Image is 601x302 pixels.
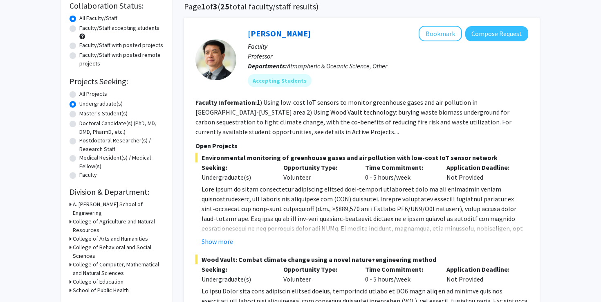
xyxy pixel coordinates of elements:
label: Undergraduate(s) [79,99,123,108]
span: 3 [213,1,218,11]
mat-chip: Accepting Students [248,74,312,87]
p: Application Deadline: [446,264,516,274]
p: Opportunity Type: [283,162,353,172]
h2: Projects Seeking: [70,77,164,86]
fg-read-more: 1) Using low-cost IoT sensors to monitor greenhouse gases and air pollution in [GEOGRAPHIC_DATA]-... [195,98,511,136]
p: Open Projects [195,141,528,151]
div: 0 - 5 hours/week [359,162,441,182]
p: Seeking: [202,162,271,172]
iframe: Chat [6,265,35,296]
h3: College of Education [73,277,123,286]
button: Compose Request to Ning Zeng [465,26,528,41]
label: Faculty [79,171,97,179]
p: Opportunity Type: [283,264,353,274]
h2: Division & Department: [70,187,164,197]
div: Not Provided [440,162,522,182]
button: Add Ning Zeng to Bookmarks [419,26,462,41]
h3: School of Public Health [73,286,129,295]
label: Postdoctoral Researcher(s) / Research Staff [79,136,164,153]
label: Faculty/Staff with posted remote projects [79,51,164,68]
button: Show more [202,237,233,246]
p: Seeking: [202,264,271,274]
div: Undergraduate(s) [202,274,271,284]
h3: College of Arts and Humanities [73,234,148,243]
div: Undergraduate(s) [202,172,271,182]
p: Time Commitment: [365,162,435,172]
div: Volunteer [277,162,359,182]
h3: College of Agriculture and Natural Resources [73,217,164,234]
span: Wood Vault: Combat climate change using a novel nature+engineering method [195,255,528,264]
label: All Projects [79,90,107,98]
a: [PERSON_NAME] [248,28,311,38]
span: 25 [220,1,229,11]
span: 1 [201,1,206,11]
p: Faculty [248,41,528,51]
span: Atmospheric & Oceanic Science, Other [287,62,387,70]
span: Environmental monitoring of greenhouse gases and air pollution with low-cost IoT sensor network [195,153,528,162]
h3: College of Computer, Mathematical and Natural Sciences [73,260,164,277]
label: Master's Student(s) [79,109,128,118]
p: Time Commitment: [365,264,435,274]
label: Faculty/Staff accepting students [79,24,159,32]
h3: A. [PERSON_NAME] School of Engineering [73,200,164,217]
h3: College of Behavioral and Social Sciences [73,243,164,260]
div: Not Provided [440,264,522,284]
label: Faculty/Staff with posted projects [79,41,163,50]
div: 0 - 5 hours/week [359,264,441,284]
b: Faculty Information: [195,98,257,106]
label: All Faculty/Staff [79,14,117,23]
label: Doctoral Candidate(s) (PhD, MD, DMD, PharmD, etc.) [79,119,164,136]
p: Application Deadline: [446,162,516,172]
h1: Page of ( total faculty/staff results) [184,2,540,11]
h2: Collaboration Status: [70,1,164,11]
label: Medical Resident(s) / Medical Fellow(s) [79,153,164,171]
div: Volunteer [277,264,359,284]
b: Departments: [248,62,287,70]
p: Professor [248,51,528,61]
